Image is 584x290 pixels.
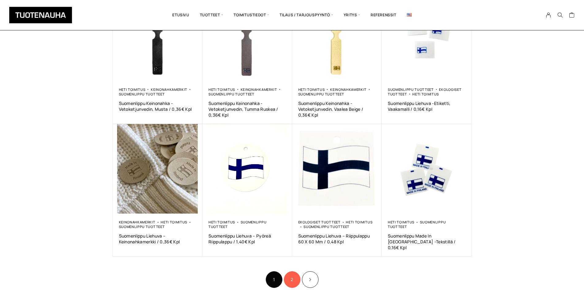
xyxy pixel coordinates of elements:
[298,92,344,96] a: Suomenlippu tuotteet
[407,13,412,17] img: English
[241,87,277,92] a: Keinonahkamerkit
[543,12,555,18] a: My Account
[388,87,461,96] a: Ekologiset tuotteet
[412,92,439,96] a: Heti toimitus
[388,100,465,112] a: Suomenlippu Liehuva -Etiketti, Vaakamalli / 0,16€ Kpl
[208,100,286,118] a: Suomenlippu Keinonahka -Vetoketjunvedin, Tumma Ruskea / 0,36€ Kpl
[298,100,376,118] a: Suomenlippu Keinonahka -Vetoketjunvedin, Vaalea Beige / 0,36€ Kpl
[388,233,465,250] a: Suomenlippu Made In [GEOGRAPHIC_DATA] -Tekstillä / 0,16€ Kpl
[9,7,72,23] img: Tuotenauha Oy
[554,12,566,18] button: Search
[119,100,197,112] a: Suomenlippu Keinonahka -Vetoketjunvedin, Musta / 0,36€ Kpl
[228,5,274,25] span: Toimitustiedot
[119,87,146,92] a: Heti toimitus
[161,220,187,224] a: Heti toimitus
[284,271,300,288] a: Sivu 2
[208,220,235,224] a: Heti toimitus
[208,87,235,92] a: Heti toimitus
[195,5,228,25] span: Tuotteet
[388,87,434,92] a: Suomenlippu tuotteet
[208,220,266,229] a: Suomenlippu tuotteet
[346,220,372,224] a: Heti toimitus
[298,220,341,224] a: Ekologiset tuotteet
[338,5,365,25] span: Yritys
[330,87,367,92] a: Keinonahkamerkit
[167,5,194,25] a: Etusivu
[119,233,197,245] a: Suomenlippu Liehuva – Keinonahkamerkki / 0,36€ Kpl
[119,224,165,229] a: Suomenlippu tuotteet
[365,5,402,25] a: Referenssit
[119,220,155,224] a: Keinonahkamerkit
[388,220,446,229] a: Suomenlippu tuotteet
[119,92,165,96] a: Suomenlippu tuotteet
[274,5,338,25] span: Tilaus / Tarjouspyyntö
[569,12,575,19] a: Cart
[208,92,254,96] a: Suomenlippu tuotteet
[298,87,325,92] a: Heti toimitus
[151,87,187,92] a: Keinonahkamerkit
[266,271,282,288] span: Sivu 1
[303,224,349,229] a: Suomenlippu tuotteet
[298,233,376,245] a: Suomenlippu Liehuva – Riippulappu 60 X 60 Mm / 0,48 Kpl
[388,220,414,224] a: Heti toimitus
[113,270,471,288] nav: Product Pagination
[208,233,286,245] a: Suomenlippu Liehuva – Pyöreä Riippulappu / 1,40€ Kpl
